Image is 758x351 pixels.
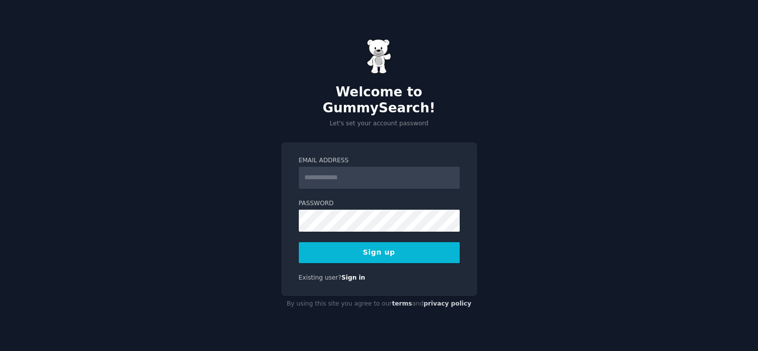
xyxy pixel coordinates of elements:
div: By using this site you agree to our and [281,296,477,312]
button: Sign up [299,242,460,263]
a: terms [392,300,412,307]
h2: Welcome to GummySearch! [281,84,477,116]
label: Password [299,199,460,208]
p: Let's set your account password [281,119,477,128]
label: Email Address [299,156,460,165]
img: Gummy Bear [367,39,392,74]
span: Existing user? [299,274,342,281]
a: Sign in [341,274,365,281]
a: privacy policy [424,300,472,307]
